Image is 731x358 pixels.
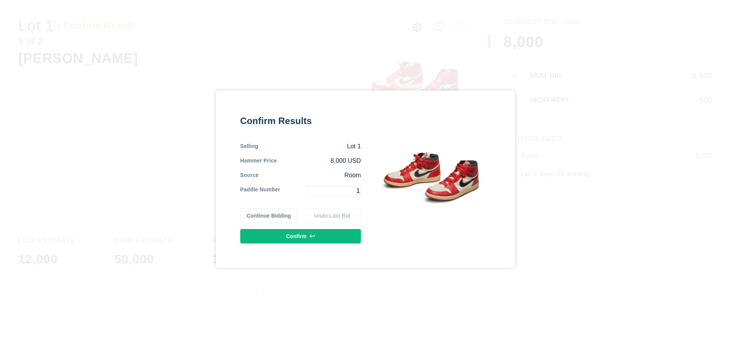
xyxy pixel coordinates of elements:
div: 8,000 USD [277,157,361,165]
div: Hammer Price [240,157,277,165]
div: Paddle Number [240,186,280,196]
button: Confirm [240,229,361,243]
button: Continue Bidding [240,208,298,223]
div: Source [240,171,259,180]
div: Selling [240,142,258,151]
div: Confirm Results [240,115,361,127]
div: Room [259,171,361,180]
button: Undo Last Bid [303,208,361,223]
div: Lot 1 [258,142,361,151]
